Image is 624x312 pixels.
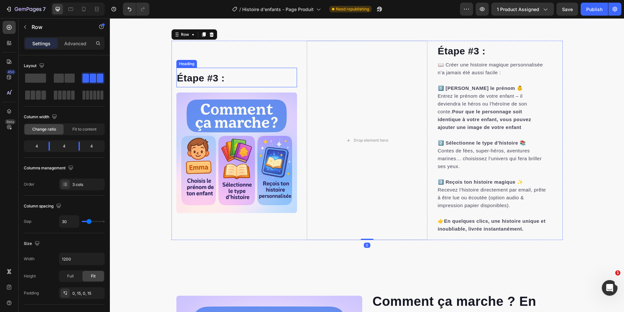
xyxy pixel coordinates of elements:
span: 📖 Créer une histoire magique personnalisée n’a jamais été aussi facile : [328,44,433,57]
img: gempages_514128261119214438-96730d51-8e2e-42f0-933f-6135a61aa0de.png [67,74,187,195]
div: 4 [25,142,43,151]
span: Étape #3 : [328,27,376,38]
span: 👉 [328,200,436,213]
button: Save [557,3,578,16]
span: Save [562,7,573,12]
strong: 1️⃣ [PERSON_NAME] le prénom 👶 [328,67,413,73]
div: Width [24,256,35,262]
div: Height [24,273,36,279]
p: Row [32,23,87,31]
iframe: Design area [110,18,624,312]
div: Gap [24,219,31,224]
div: 3 cols [72,182,103,188]
span: Entrez le prénom de votre enfant – il deviendra le héros ou l’héroïne de son conte. [328,75,422,112]
span: 1 [615,270,620,276]
div: 4 [85,142,103,151]
span: Recevez l’histoire directement par email, prête à être lue ou écoutée (option audio & impression ... [328,169,436,190]
div: Drop element here [244,120,278,125]
iframe: Intercom live chat [602,280,617,296]
button: 7 [3,3,49,16]
div: Columns management [24,164,75,173]
p: Settings [32,40,51,47]
h2: Rich Text Editor. Editing area: main [327,22,438,42]
div: Undo/Redo [123,3,149,16]
span: / [239,6,241,13]
div: Row [70,13,81,19]
strong: 3️⃣ Reçois ton histoire magique ✨ [328,161,414,166]
p: Advanced [64,40,86,47]
span: Contes de fées, super-héros, aventures marines… choisissez l’univers qui fera briller ses yeux. [328,130,432,151]
div: Heading [68,43,86,49]
span: 1 product assigned [497,6,539,13]
input: Auto [59,216,79,227]
div: Padding [24,290,39,296]
div: Column width [24,113,58,121]
div: Beta [5,119,16,124]
div: Publish [586,6,602,13]
span: Change ratio [32,126,56,132]
span: Fit to content [72,126,97,132]
div: Column spacing [24,202,63,211]
span: Étape #3 : [67,54,115,65]
span: Fit [91,273,96,279]
strong: Pour que le personnage soit identique à votre enfant, vous pouvez ajouter une image de votre enfant [328,91,422,112]
div: 4 [55,142,73,151]
span: Histoire d'enfants - Page Produit [242,6,314,13]
button: 1 product assigned [491,3,554,16]
div: 450 [6,69,16,75]
span: Full [67,273,74,279]
strong: En quelques clics, une histoire unique et inoubliable, livrée instantanément. [328,200,436,213]
div: Size [24,239,41,248]
div: 0, 15, 0, 15 [72,291,103,296]
div: Order [24,181,35,187]
p: 7 [43,5,46,13]
div: Layout [24,62,46,70]
div: 0 [254,224,260,230]
input: Auto [59,253,104,265]
strong: 2️⃣ Sélectionne le type d’histoire 📚 [328,122,416,127]
p: ⁠⁠⁠⁠⁠⁠⁠ [328,23,437,41]
span: Need republishing [336,6,369,12]
button: Publish [581,3,608,16]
